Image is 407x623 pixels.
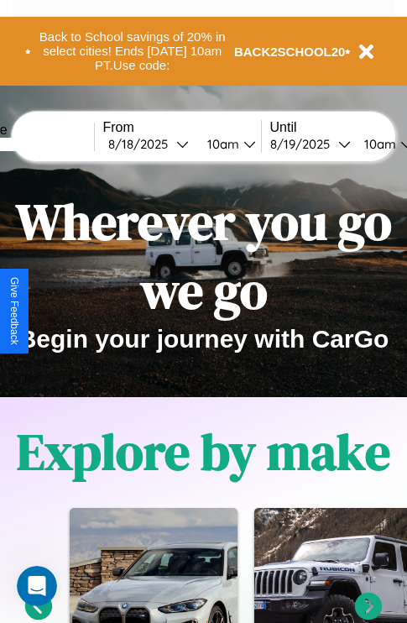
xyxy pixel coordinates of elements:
[8,277,20,345] div: Give Feedback
[234,44,346,59] b: BACK2SCHOOL20
[103,135,194,153] button: 8/18/2025
[199,136,243,152] div: 10am
[356,136,400,152] div: 10am
[194,135,261,153] button: 10am
[103,120,261,135] label: From
[17,417,390,486] h1: Explore by make
[31,25,234,77] button: Back to School savings of 20% in select cities! Ends [DATE] 10am PT.Use code:
[17,566,57,606] iframe: Intercom live chat
[270,136,338,152] div: 8 / 19 / 2025
[108,136,176,152] div: 8 / 18 / 2025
